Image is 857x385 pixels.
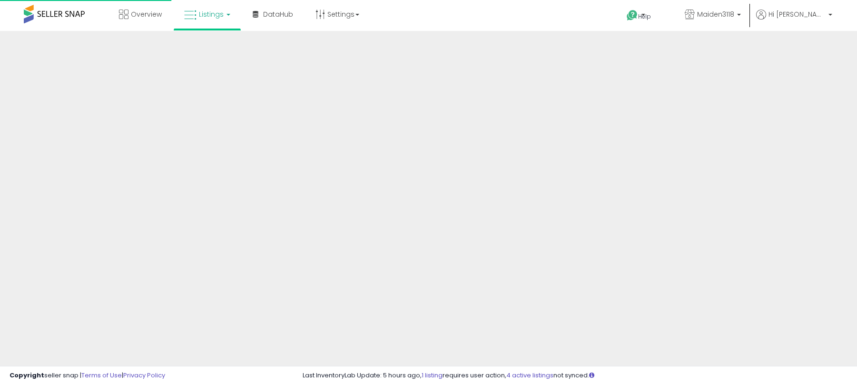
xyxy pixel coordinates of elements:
strong: Copyright [10,371,44,380]
a: 4 active listings [506,371,553,380]
a: Privacy Policy [123,371,165,380]
i: Get Help [626,10,638,21]
span: DataHub [263,10,293,19]
a: Terms of Use [81,371,122,380]
i: Click here to read more about un-synced listings. [589,372,594,378]
span: Listings [199,10,224,19]
span: Help [638,12,651,20]
div: seller snap | | [10,371,165,380]
span: Overview [131,10,162,19]
div: Last InventoryLab Update: 5 hours ago, requires user action, not synced. [303,371,847,380]
a: Help [619,2,670,31]
a: 1 listing [422,371,443,380]
a: Hi [PERSON_NAME] [756,10,832,31]
span: Hi [PERSON_NAME] [768,10,826,19]
span: Maiden3118 [697,10,734,19]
